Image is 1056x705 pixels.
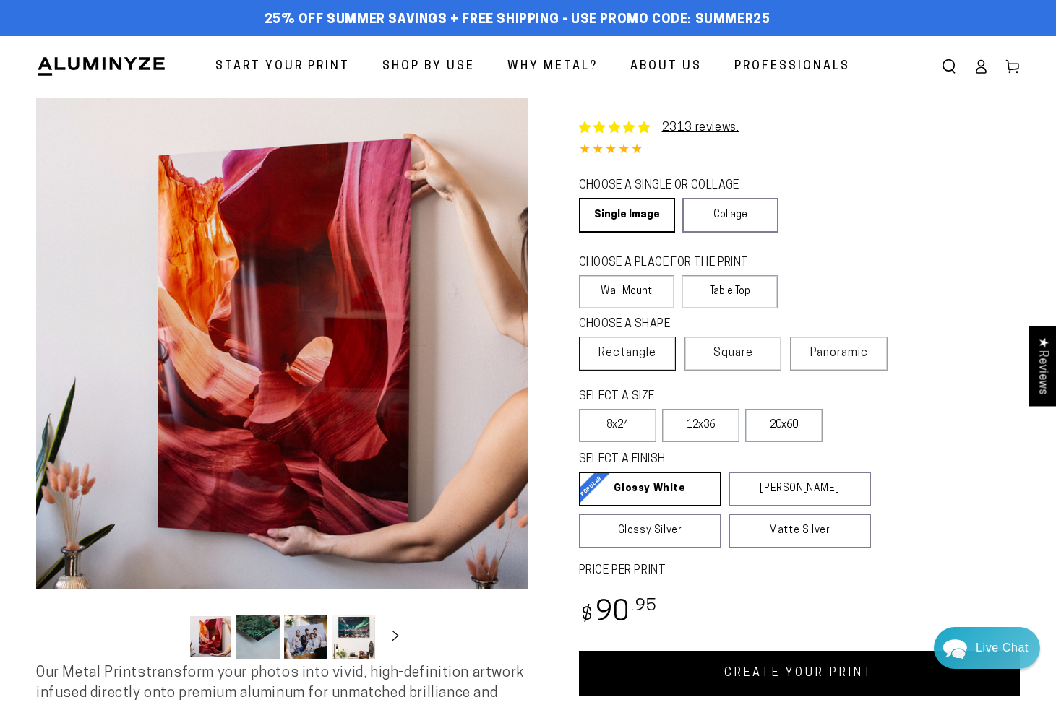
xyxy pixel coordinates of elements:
[579,409,656,442] label: 8x24
[682,275,778,308] label: Table Top
[265,12,770,28] span: 25% off Summer Savings + Free Shipping - Use Promo Code: SUMMER25
[205,48,361,86] a: Start Your Print
[579,472,721,506] a: Glossy White
[579,275,675,308] label: Wall Mount
[810,347,868,359] span: Panoramic
[1029,326,1056,406] div: Click to open Judge.me floating reviews tab
[724,48,861,86] a: Professionals
[619,48,713,86] a: About Us
[579,140,1021,161] div: 4.85 out of 5.0 stars
[372,48,486,86] a: Shop By Use
[713,345,753,362] span: Square
[236,615,280,659] button: Load image 2 in gallery view
[662,409,739,442] label: 12x36
[153,621,184,653] button: Slide left
[598,345,656,362] span: Rectangle
[933,51,965,82] summary: Search our site
[379,621,411,653] button: Slide right
[579,389,775,405] legend: SELECT A SIZE
[189,615,232,659] button: Load image 1 in gallery view
[729,472,871,506] a: [PERSON_NAME]
[579,563,1021,579] label: PRICE PER PRINT
[332,615,375,659] button: Load image 4 in gallery view
[36,56,166,77] img: Aluminyze
[976,627,1029,669] div: Contact Us Directly
[382,56,475,77] span: Shop By Use
[36,98,528,664] media-gallery: Gallery Viewer
[579,178,765,194] legend: CHOOSE A SINGLE OR COLLAGE
[579,198,675,233] a: Single Image
[579,451,838,468] legend: SELECT A FINISH
[497,48,609,86] a: Why Metal?
[579,514,721,548] a: Glossy Silver
[729,514,871,548] a: Matte Silver
[579,255,765,272] legend: CHOOSE A PLACE FOR THE PRINT
[507,56,598,77] span: Why Metal?
[579,316,767,333] legend: CHOOSE A SHAPE
[579,600,658,628] bdi: 90
[734,56,850,77] span: Professionals
[215,56,350,77] span: Start Your Print
[934,627,1040,669] div: Chat widget toggle
[579,651,1021,696] a: CREATE YOUR PRINT
[745,409,823,442] label: 20x60
[662,122,739,134] a: 2313 reviews.
[682,198,778,233] a: Collage
[581,606,593,626] span: $
[631,598,657,615] sup: .95
[284,615,327,659] button: Load image 3 in gallery view
[630,56,702,77] span: About Us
